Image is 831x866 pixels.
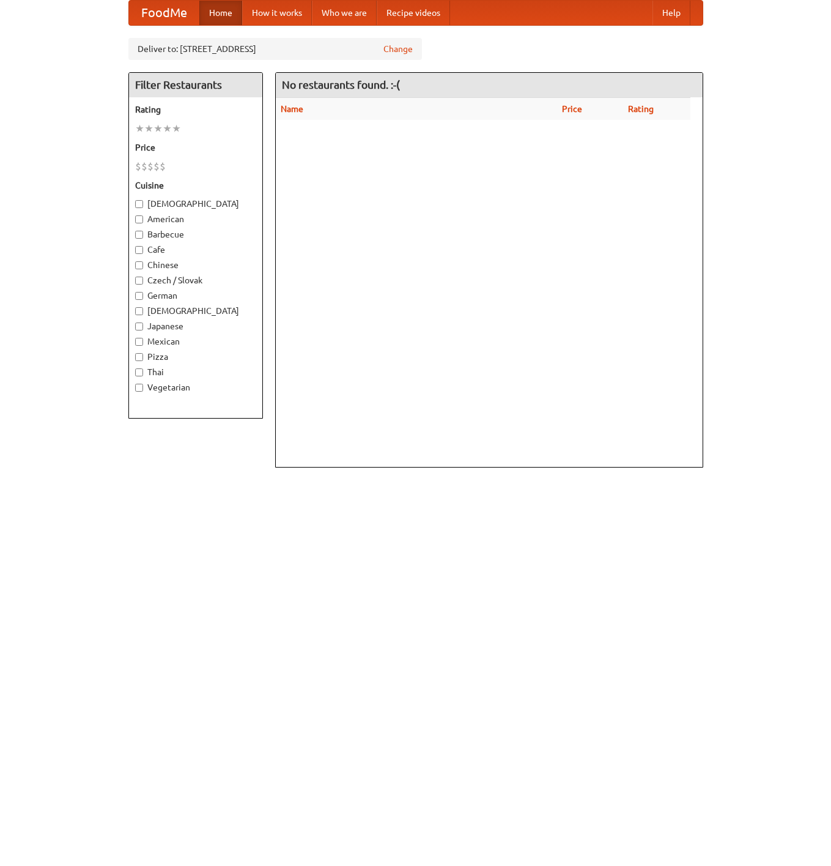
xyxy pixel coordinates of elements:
[135,259,256,271] label: Chinese
[312,1,377,25] a: Who we are
[135,274,256,286] label: Czech / Slovak
[147,160,153,173] li: $
[652,1,690,25] a: Help
[135,353,143,361] input: Pizza
[135,292,143,300] input: German
[242,1,312,25] a: How it works
[153,122,163,135] li: ★
[144,122,153,135] li: ★
[562,104,582,114] a: Price
[135,215,143,223] input: American
[141,160,147,173] li: $
[128,38,422,60] div: Deliver to: [STREET_ADDRESS]
[135,320,256,332] label: Japanese
[135,141,256,154] h5: Price
[135,305,256,317] label: [DEMOGRAPHIC_DATA]
[135,244,256,256] label: Cafe
[135,213,256,225] label: American
[172,122,181,135] li: ★
[135,160,141,173] li: $
[135,338,143,346] input: Mexican
[135,307,143,315] input: [DEMOGRAPHIC_DATA]
[135,351,256,363] label: Pizza
[160,160,166,173] li: $
[135,103,256,116] h5: Rating
[135,384,143,392] input: Vegetarian
[199,1,242,25] a: Home
[282,79,400,91] ng-pluralize: No restaurants found. :-(
[135,289,256,302] label: German
[135,246,143,254] input: Cafe
[135,228,256,241] label: Barbecue
[628,104,654,114] a: Rating
[135,200,143,208] input: [DEMOGRAPHIC_DATA]
[129,1,199,25] a: FoodMe
[163,122,172,135] li: ★
[281,104,303,114] a: Name
[135,368,143,376] input: Thai
[129,73,262,97] h4: Filter Restaurants
[135,335,256,348] label: Mexican
[135,122,144,135] li: ★
[135,277,143,285] input: Czech / Slovak
[135,381,256,394] label: Vegetarian
[153,160,160,173] li: $
[383,43,413,55] a: Change
[135,179,256,192] h5: Cuisine
[135,366,256,378] label: Thai
[377,1,450,25] a: Recipe videos
[135,261,143,269] input: Chinese
[135,231,143,239] input: Barbecue
[135,198,256,210] label: [DEMOGRAPHIC_DATA]
[135,323,143,330] input: Japanese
